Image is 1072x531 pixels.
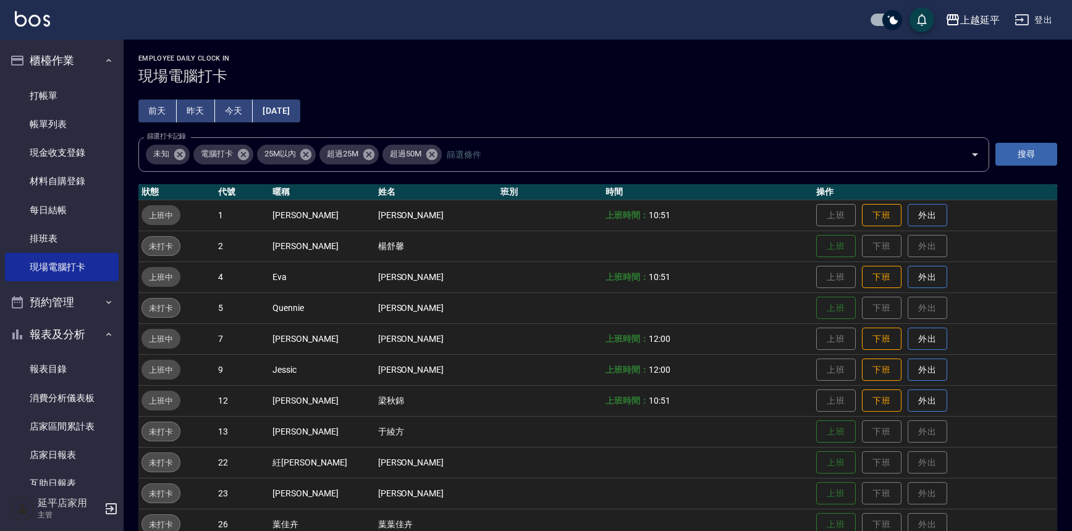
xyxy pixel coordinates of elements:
button: 上班 [816,420,856,443]
button: 外出 [908,359,947,381]
th: 狀態 [138,184,215,200]
a: 現金收支登錄 [5,138,119,167]
span: 25M以內 [257,148,303,160]
a: 互助日報表 [5,469,119,498]
h2: Employee Daily Clock In [138,54,1057,62]
td: [PERSON_NAME] [269,478,374,509]
button: 今天 [215,100,253,122]
h5: 延平店家用 [38,497,101,509]
a: 店家日報表 [5,441,119,469]
button: 下班 [862,328,901,350]
a: 消費分析儀表板 [5,384,119,412]
span: 上班中 [141,209,180,222]
td: 23 [215,478,269,509]
span: 未打卡 [142,425,180,438]
th: 班別 [497,184,602,200]
div: 超過25M [319,145,379,164]
button: 外出 [908,204,947,227]
button: 報表及分析 [5,318,119,350]
th: 暱稱 [269,184,374,200]
a: 每日結帳 [5,196,119,224]
b: 上班時間： [606,210,649,220]
button: 外出 [908,328,947,350]
td: 于綾方 [375,416,497,447]
span: 未打卡 [142,518,180,531]
td: 7 [215,323,269,354]
span: 未打卡 [142,240,180,253]
span: 12:00 [649,334,670,344]
span: 未知 [146,148,177,160]
button: Open [965,145,985,164]
td: Eva [269,261,374,292]
a: 報表目錄 [5,355,119,383]
span: 電腦打卡 [193,148,240,160]
td: 4 [215,261,269,292]
a: 帳單列表 [5,110,119,138]
button: 上越延平 [940,7,1005,33]
td: [PERSON_NAME] [269,323,374,354]
b: 上班時間： [606,272,649,282]
td: Jessic [269,354,374,385]
input: 篩選條件 [444,143,949,165]
button: 下班 [862,204,901,227]
button: 上班 [816,451,856,474]
td: 12 [215,385,269,416]
button: save [910,7,934,32]
b: 上班時間： [606,334,649,344]
div: 25M以內 [257,145,316,164]
span: 未打卡 [142,302,180,315]
p: 主管 [38,509,101,520]
h3: 現場電腦打卡 [138,67,1057,85]
th: 時間 [602,184,813,200]
td: 楊舒馨 [375,231,497,261]
td: 22 [215,447,269,478]
td: Quennie [269,292,374,323]
span: 上班中 [141,271,180,284]
label: 篩選打卡記錄 [147,132,186,141]
b: 上班時間： [606,396,649,406]
td: [PERSON_NAME] [375,292,497,323]
button: 下班 [862,266,901,289]
span: 10:51 [649,210,670,220]
span: 超過50M [382,148,429,160]
button: 前天 [138,100,177,122]
button: 外出 [908,266,947,289]
button: 櫃檯作業 [5,45,119,77]
div: 上越延平 [960,12,1000,28]
td: 梁秋錦 [375,385,497,416]
th: 操作 [813,184,1057,200]
span: 上班中 [141,394,180,407]
span: 10:51 [649,272,670,282]
a: 排班表 [5,224,119,253]
td: [PERSON_NAME] [269,231,374,261]
button: 上班 [816,297,856,320]
td: 13 [215,416,269,447]
td: [PERSON_NAME] [375,354,497,385]
button: [DATE] [253,100,300,122]
span: 未打卡 [142,487,180,500]
button: 搜尋 [995,143,1057,166]
span: 未打卡 [142,456,180,469]
td: [PERSON_NAME] [375,323,497,354]
td: [PERSON_NAME] [375,261,497,292]
td: 1 [215,200,269,231]
button: 登出 [1010,9,1057,32]
img: Logo [15,11,50,27]
a: 材料自購登錄 [5,167,119,195]
img: Person [10,496,35,521]
button: 昨天 [177,100,215,122]
button: 預約管理 [5,286,119,318]
span: 10:51 [649,396,670,406]
td: [PERSON_NAME] [375,447,497,478]
td: 紝[PERSON_NAME] [269,447,374,478]
span: 12:00 [649,365,670,375]
button: 上班 [816,482,856,505]
button: 下班 [862,389,901,412]
div: 電腦打卡 [193,145,253,164]
div: 未知 [146,145,190,164]
td: 5 [215,292,269,323]
td: [PERSON_NAME] [375,200,497,231]
button: 外出 [908,389,947,412]
td: [PERSON_NAME] [375,478,497,509]
th: 姓名 [375,184,497,200]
